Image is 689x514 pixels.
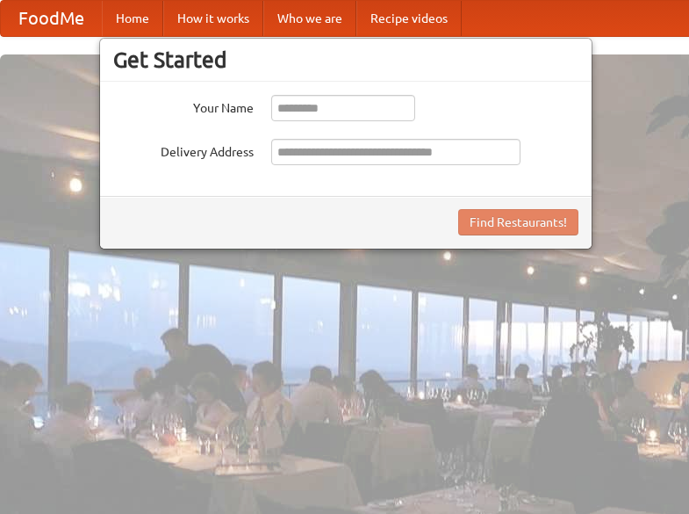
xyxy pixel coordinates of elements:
[102,1,163,36] a: Home
[113,95,254,117] label: Your Name
[113,139,254,161] label: Delivery Address
[458,209,578,235] button: Find Restaurants!
[163,1,263,36] a: How it works
[263,1,356,36] a: Who we are
[113,47,578,73] h3: Get Started
[1,1,102,36] a: FoodMe
[356,1,462,36] a: Recipe videos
